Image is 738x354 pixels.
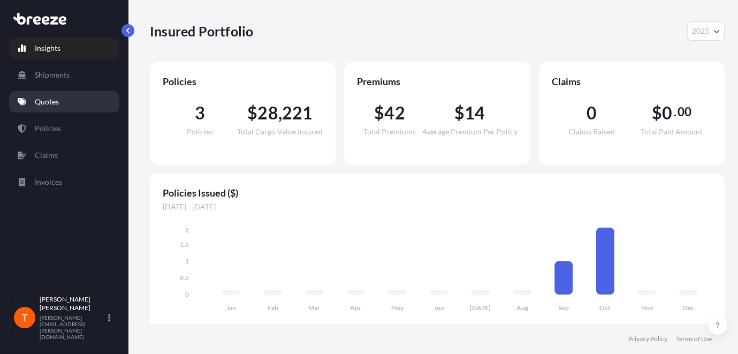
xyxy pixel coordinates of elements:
span: Claims Raised [568,128,615,135]
span: $ [247,104,257,122]
tspan: Mar [308,304,320,312]
a: Quotes [9,91,119,112]
button: Year Selector [687,21,725,41]
p: [PERSON_NAME] [PERSON_NAME] [40,295,106,312]
p: Invoices [35,177,62,187]
p: Quotes [35,96,59,107]
span: Average Premium Per Policy [422,128,518,135]
span: . [674,108,676,116]
tspan: 1.5 [180,240,189,248]
span: Policies [187,128,213,135]
tspan: Jun [434,304,444,312]
span: [DATE] - [DATE] [163,201,712,212]
span: Policies Issued ($) [163,186,712,199]
span: 221 [282,104,313,122]
a: Privacy Policy [628,335,667,343]
span: T [22,312,28,323]
span: $ [454,104,465,122]
a: Claims [9,145,119,166]
tspan: Oct [599,304,611,312]
span: Premiums [357,75,517,88]
tspan: May [391,304,404,312]
tspan: Aug [516,304,529,312]
span: 42 [384,104,405,122]
a: Insights [9,37,119,59]
span: 2025 [692,26,709,36]
span: Total Premiums [363,128,416,135]
tspan: 2 [185,226,189,234]
p: Shipments [35,70,70,80]
span: 0 [662,104,672,122]
span: 14 [465,104,485,122]
span: , [278,104,282,122]
tspan: Nov [641,304,653,312]
a: Policies [9,118,119,139]
span: Policies [163,75,323,88]
tspan: 1 [185,257,189,265]
span: Total Cargo Value Insured [237,128,323,135]
span: Claims [552,75,712,88]
p: Policies [35,123,61,134]
span: 0 [587,104,597,122]
span: 3 [195,104,205,122]
span: 00 [678,108,691,116]
a: Shipments [9,64,119,86]
tspan: Sep [559,304,569,312]
tspan: Dec [683,304,694,312]
span: $ [652,104,662,122]
p: Insights [35,43,60,54]
tspan: Jan [226,304,236,312]
p: [PERSON_NAME][EMAIL_ADDRESS][PERSON_NAME][DOMAIN_NAME] [40,314,106,340]
a: Invoices [9,171,119,193]
tspan: 0.5 [180,274,189,282]
span: Total Paid Amount [641,128,703,135]
p: Insured Portfolio [150,22,253,40]
tspan: Apr [350,304,361,312]
tspan: Feb [268,304,278,312]
a: Terms of Use [676,335,712,343]
tspan: 0 [185,290,189,298]
span: 28 [257,104,278,122]
p: Claims [35,150,58,161]
span: $ [374,104,384,122]
tspan: [DATE] [470,304,491,312]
